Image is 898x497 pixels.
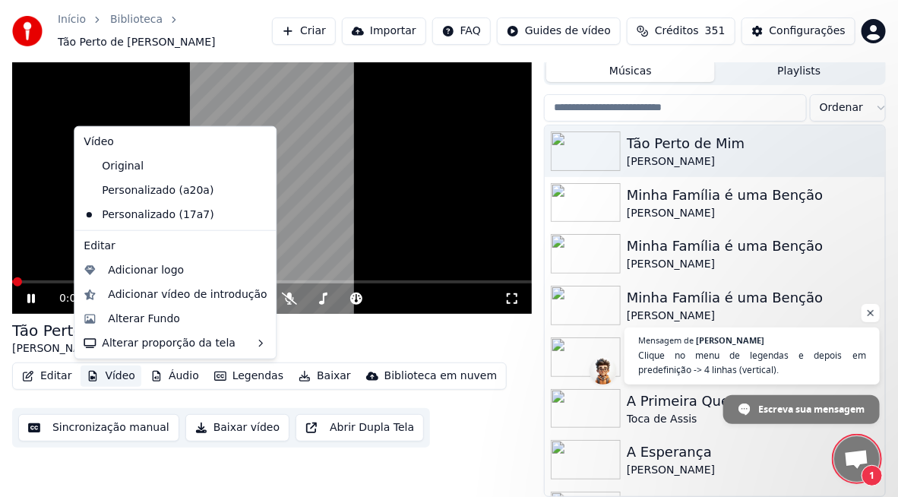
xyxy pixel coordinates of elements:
button: Guides de vídeo [497,17,621,45]
div: [PERSON_NAME] [627,206,879,221]
div: Tão Perto de Mim [12,320,144,341]
span: 351 [705,24,726,39]
button: Legendas [208,366,289,387]
a: Biblioteca [110,12,163,27]
button: Criar [272,17,336,45]
div: Minha Família é uma Benção [627,287,879,309]
button: Sincronização manual [18,414,179,442]
span: Créditos [655,24,699,39]
nav: breadcrumb [58,12,272,50]
button: Créditos351 [627,17,735,45]
div: [PERSON_NAME] [627,154,879,169]
div: Biblioteca em nuvem [384,369,498,384]
div: A Esperança [627,442,879,463]
div: Personalizado (a20a) [77,179,250,203]
div: Alterar Fundo [108,312,180,327]
span: Tão Perto de [PERSON_NAME] [58,35,216,50]
div: Editar [77,234,273,258]
div: / [59,291,96,306]
button: Vídeo [81,366,141,387]
div: Personalizado (17a7) [77,203,250,227]
div: Original [77,154,250,179]
div: Tão Perto de Mim [627,133,879,154]
img: youka [12,16,43,46]
div: [PERSON_NAME] [627,463,879,478]
button: Editar [16,366,77,387]
div: Adicionar vídeo de introdução [108,287,267,302]
button: Baixar vídeo [185,414,289,442]
a: Início [58,12,86,27]
button: Baixar [292,366,357,387]
div: Minha Família é uma Benção [627,185,879,206]
span: Ordenar [820,100,863,116]
span: [PERSON_NAME] [696,336,764,344]
div: Alterar proporção da tela [77,331,273,356]
span: Mensagem de [638,336,694,344]
button: Abrir Dupla Tela [296,414,424,442]
button: Importar [342,17,426,45]
button: Áudio [144,366,205,387]
div: Adicionar logo [108,263,184,278]
div: Bate-papo aberto [834,436,880,482]
div: Minha Família é uma Benção [627,236,879,257]
div: [PERSON_NAME] [12,341,144,356]
span: 0:00 [59,291,83,306]
button: Playlists [715,60,884,82]
span: Clique no menu de legendas e depois em predefinição -> 4 linhas (vertical). [638,348,866,377]
button: FAQ [432,17,491,45]
span: Escreva sua mensagem [758,396,865,423]
button: Músicas [546,60,715,82]
button: Configurações [741,17,855,45]
div: [PERSON_NAME] [627,257,879,272]
div: [PERSON_NAME] [627,309,879,324]
div: Configurações [770,24,846,39]
span: 1 [862,465,883,486]
div: Vídeo [77,130,273,154]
